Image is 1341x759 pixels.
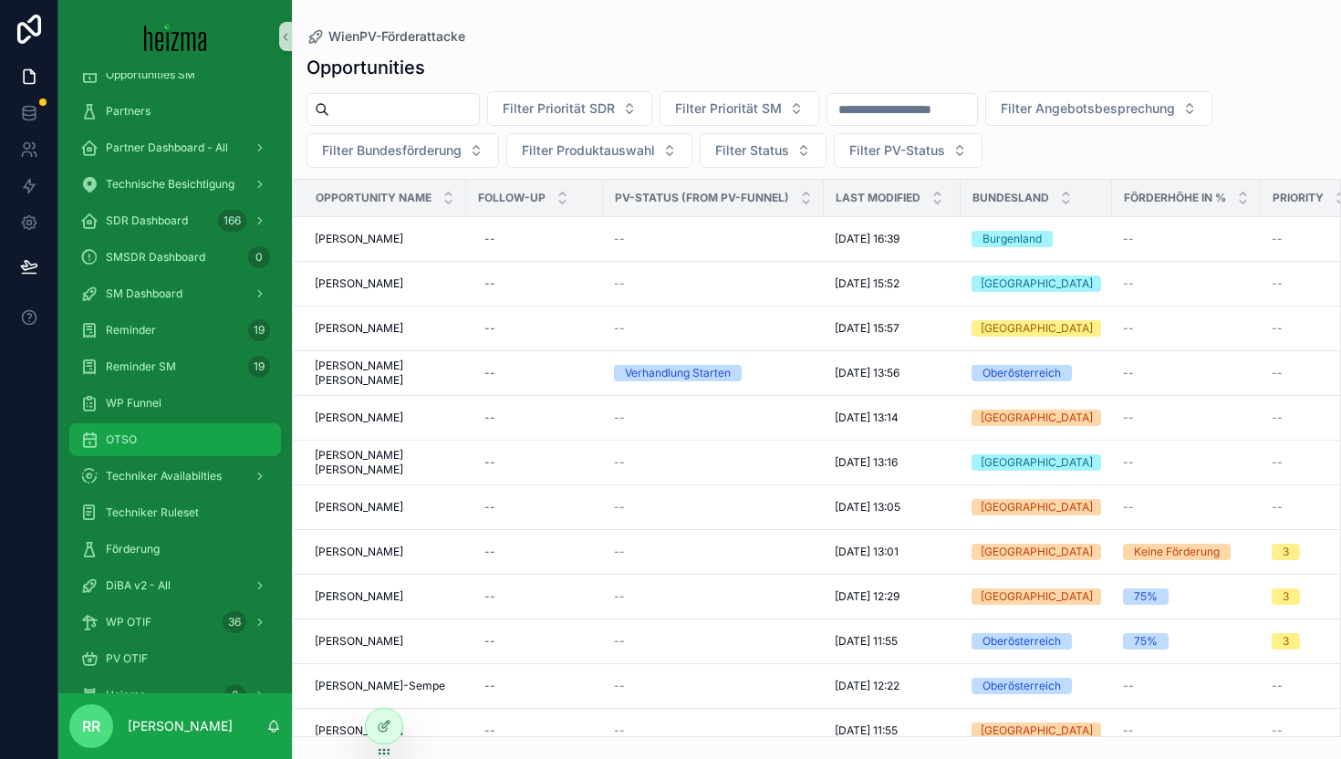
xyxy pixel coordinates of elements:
span: [DATE] 13:14 [835,411,899,425]
span: [PERSON_NAME] [315,723,403,738]
div: [GEOGRAPHIC_DATA] [981,454,1093,471]
span: -- [614,411,625,425]
div: [GEOGRAPHIC_DATA] [981,723,1093,739]
div: [GEOGRAPHIC_DATA] [981,499,1093,515]
a: [PERSON_NAME] [PERSON_NAME] [315,359,455,388]
a: Partners [69,95,281,128]
a: Techniker Availabilties [69,460,281,493]
span: Förderhöhe in % [1124,191,1226,205]
div: Burgenland [982,231,1042,247]
a: [PERSON_NAME] [315,321,455,336]
a: -- [1123,276,1250,291]
span: Reminder SM [106,359,176,374]
span: WP OTIF [106,615,151,629]
span: Filter Angebotsbesprechung [1001,99,1175,118]
span: [DATE] 16:39 [835,232,899,246]
a: Keine Förderung [1123,544,1250,560]
a: [PERSON_NAME] [315,232,455,246]
a: [PERSON_NAME] [315,545,455,559]
span: -- [1272,366,1283,380]
span: [DATE] 13:05 [835,500,900,515]
span: -- [1123,500,1134,515]
span: Opportunities SM [106,68,195,82]
a: -- [614,455,813,470]
span: Techniker Ruleset [106,505,199,520]
a: [DATE] 12:29 [835,589,950,604]
button: Select Button [700,133,826,168]
a: -- [477,537,592,567]
a: -- [614,545,813,559]
div: [GEOGRAPHIC_DATA] [981,276,1093,292]
div: -- [484,455,495,470]
a: WienPV-Förderattacke [307,27,465,46]
span: -- [614,232,625,246]
a: [GEOGRAPHIC_DATA] [972,723,1101,739]
a: [GEOGRAPHIC_DATA] [972,320,1101,337]
a: 75% [1123,633,1250,650]
a: [DATE] 13:14 [835,411,950,425]
a: -- [477,359,592,388]
span: SDR Dashboard [106,213,188,228]
a: -- [477,716,592,745]
div: -- [484,276,495,291]
a: Förderung [69,533,281,566]
a: -- [477,671,592,701]
a: -- [1123,411,1250,425]
div: 3 [1283,588,1289,605]
span: SM Dashboard [106,286,182,301]
a: -- [1123,321,1250,336]
span: -- [614,679,625,693]
a: -- [477,314,592,343]
a: [PERSON_NAME] [315,500,455,515]
span: -- [1272,276,1283,291]
div: 19 [248,319,270,341]
a: Techniker Ruleset [69,496,281,529]
a: [PERSON_NAME] [315,276,455,291]
div: -- [484,366,495,380]
button: Select Button [985,91,1212,126]
span: -- [1272,232,1283,246]
span: -- [614,723,625,738]
a: SDR Dashboard166 [69,204,281,237]
span: Reminder [106,323,156,338]
a: -- [477,448,592,477]
span: WienPV-Förderattacke [328,27,465,46]
div: -- [484,545,495,559]
a: [DATE] 13:05 [835,500,950,515]
span: -- [1272,321,1283,336]
span: -- [1123,366,1134,380]
span: [PERSON_NAME] [315,276,403,291]
a: Reminder19 [69,314,281,347]
span: -- [614,276,625,291]
div: 75% [1134,633,1158,650]
p: [PERSON_NAME] [128,717,233,735]
div: [GEOGRAPHIC_DATA] [981,544,1093,560]
a: [PERSON_NAME] [PERSON_NAME] [315,448,455,477]
span: -- [1272,411,1283,425]
span: Filter Produktauswahl [522,141,655,160]
span: Follow-up [478,191,546,205]
a: [GEOGRAPHIC_DATA] [972,588,1101,605]
span: -- [1272,723,1283,738]
a: [PERSON_NAME] [315,411,455,425]
span: DiBA v2 - All [106,578,171,593]
a: [PERSON_NAME]-Sempe [315,679,455,693]
a: -- [614,679,813,693]
div: 36 [223,611,246,633]
div: [GEOGRAPHIC_DATA] [981,410,1093,426]
button: Select Button [307,133,499,168]
h1: Opportunities [307,55,425,80]
span: Bundesland [972,191,1049,205]
a: [DATE] 13:16 [835,455,950,470]
div: 0 [248,246,270,268]
a: Oberösterreich [972,633,1101,650]
a: [DATE] 12:22 [835,679,950,693]
span: -- [614,321,625,336]
span: Förderung [106,542,160,556]
span: -- [1272,679,1283,693]
span: PV OTIF [106,651,148,666]
span: -- [614,545,625,559]
span: -- [614,455,625,470]
span: -- [1123,455,1134,470]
